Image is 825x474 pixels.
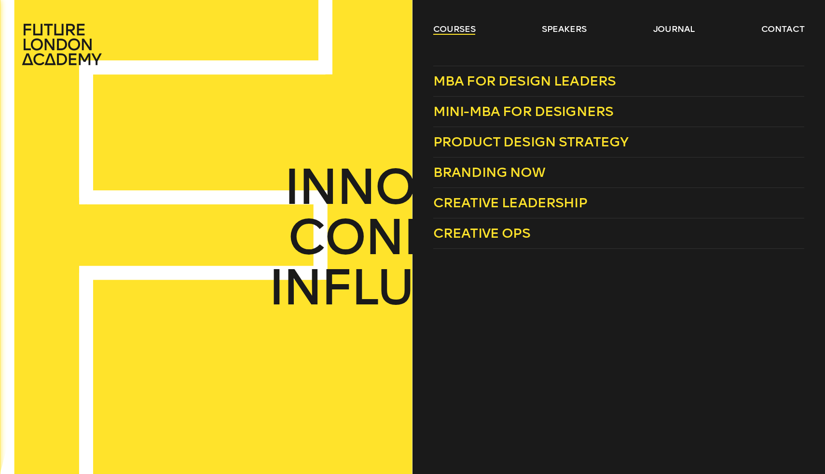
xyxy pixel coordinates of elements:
[433,164,545,180] span: Branding Now
[433,23,476,35] a: courses
[433,225,530,241] span: Creative Ops
[433,158,805,188] a: Branding Now
[433,218,805,249] a: Creative Ops
[433,97,805,127] a: Mini-MBA for Designers
[433,66,805,97] a: MBA for Design Leaders
[433,195,587,211] span: Creative Leadership
[653,23,695,35] a: journal
[433,127,805,158] a: Product Design Strategy
[433,134,629,150] span: Product Design Strategy
[433,103,614,119] span: Mini-MBA for Designers
[433,188,805,218] a: Creative Leadership
[542,23,587,35] a: speakers
[761,23,805,35] a: contact
[433,73,616,89] span: MBA for Design Leaders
